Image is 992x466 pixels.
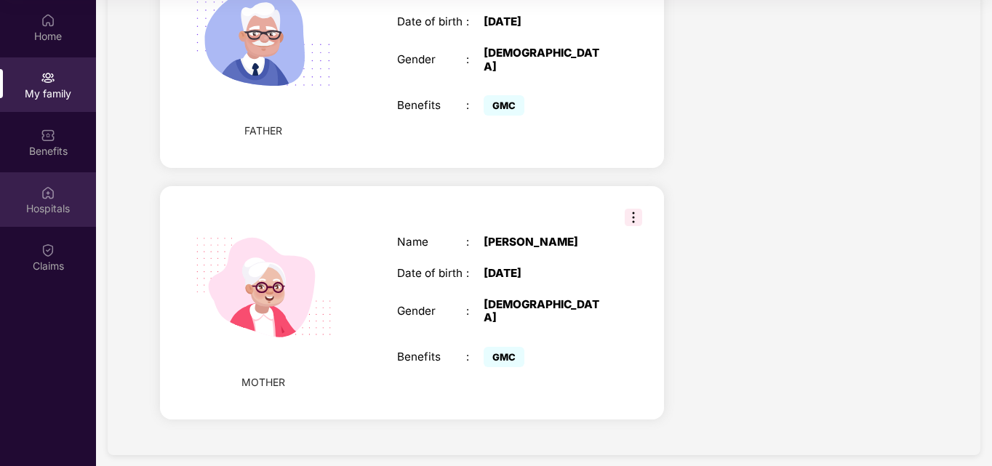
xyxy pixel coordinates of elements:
span: FATHER [244,123,282,139]
div: Benefits [397,350,467,363]
span: GMC [484,95,524,116]
div: : [466,305,484,318]
span: GMC [484,347,524,367]
img: svg+xml;base64,PHN2ZyB4bWxucz0iaHR0cDovL3d3dy53My5vcmcvMjAwMC9zdmciIHdpZHRoPSIyMjQiIGhlaWdodD0iMT... [177,201,351,374]
div: [DATE] [484,15,605,28]
div: Gender [397,53,467,66]
div: : [466,53,484,66]
div: Gender [397,305,467,318]
div: [DEMOGRAPHIC_DATA] [484,298,605,324]
span: MOTHER [241,374,285,390]
div: [DATE] [484,267,605,280]
div: : [466,350,484,363]
img: svg+xml;base64,PHN2ZyBpZD0iSG9zcGl0YWxzIiB4bWxucz0iaHR0cDovL3d3dy53My5vcmcvMjAwMC9zdmciIHdpZHRoPS... [41,185,55,200]
img: svg+xml;base64,PHN2ZyBpZD0iSG9tZSIgeG1sbnM9Imh0dHA6Ly93d3cudzMub3JnLzIwMDAvc3ZnIiB3aWR0aD0iMjAiIG... [41,13,55,28]
div: Date of birth [397,267,467,280]
div: Name [397,236,467,249]
img: svg+xml;base64,PHN2ZyB3aWR0aD0iMjAiIGhlaWdodD0iMjAiIHZpZXdCb3g9IjAgMCAyMCAyMCIgZmlsbD0ibm9uZSIgeG... [41,71,55,85]
div: [DEMOGRAPHIC_DATA] [484,47,605,73]
img: svg+xml;base64,PHN2ZyBpZD0iQmVuZWZpdHMiIHhtbG5zPSJodHRwOi8vd3d3LnczLm9yZy8yMDAwL3N2ZyIgd2lkdGg9Ij... [41,128,55,142]
div: Benefits [397,99,467,112]
div: : [466,236,484,249]
div: : [466,267,484,280]
img: svg+xml;base64,PHN2ZyB3aWR0aD0iMzIiIGhlaWdodD0iMzIiIHZpZXdCb3g9IjAgMCAzMiAzMiIgZmlsbD0ibm9uZSIgeG... [625,209,642,226]
div: : [466,99,484,112]
div: Date of birth [397,15,467,28]
div: [PERSON_NAME] [484,236,605,249]
div: : [466,15,484,28]
img: svg+xml;base64,PHN2ZyBpZD0iQ2xhaW0iIHhtbG5zPSJodHRwOi8vd3d3LnczLm9yZy8yMDAwL3N2ZyIgd2lkdGg9IjIwIi... [41,243,55,257]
